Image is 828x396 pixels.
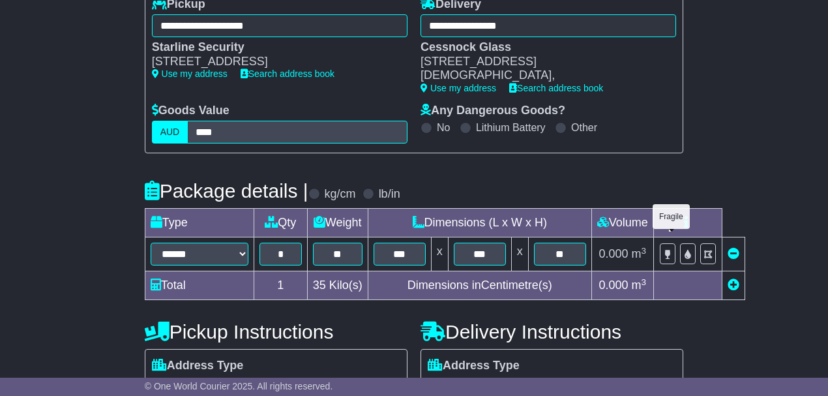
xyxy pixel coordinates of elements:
td: 1 [254,271,307,300]
sup: 3 [642,246,647,256]
td: Dimensions in Centimetre(s) [368,271,591,300]
div: [STREET_ADDRESS][DEMOGRAPHIC_DATA], [421,55,663,83]
a: Use my address [421,83,496,93]
div: Starline Security [152,40,394,55]
label: Address Type [428,359,520,373]
label: No [437,121,450,134]
td: Volume [591,209,653,237]
span: 35 [313,279,326,292]
label: Any Dangerous Goods? [421,104,565,118]
a: Use my address [152,69,228,79]
a: Search address book [509,83,603,93]
label: Other [571,121,597,134]
div: Fragile [653,204,690,229]
td: Dimensions (L x W x H) [368,209,591,237]
span: m [632,279,647,292]
h4: Package details | [145,180,308,202]
td: x [511,237,528,271]
label: AUD [152,121,188,144]
td: Kilo(s) [307,271,368,300]
td: Weight [307,209,368,237]
div: Cessnock Glass [421,40,663,55]
sup: 3 [642,277,647,287]
span: m [632,247,647,260]
span: © One World Courier 2025. All rights reserved. [145,381,333,391]
label: Address Type [152,359,244,373]
div: [STREET_ADDRESS] [152,55,394,69]
h4: Pickup Instructions [145,321,407,343]
label: Lithium Battery [476,121,546,134]
a: Add new item [728,279,739,292]
span: 0.000 [599,247,628,260]
label: kg/cm [325,187,356,202]
a: Remove this item [728,247,739,260]
label: Goods Value [152,104,229,118]
td: Type [145,209,254,237]
span: 0.000 [599,279,628,292]
label: lb/in [379,187,400,202]
h4: Delivery Instructions [421,321,683,343]
a: Search address book [241,69,334,79]
td: Qty [254,209,307,237]
td: Total [145,271,254,300]
td: x [431,237,448,271]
